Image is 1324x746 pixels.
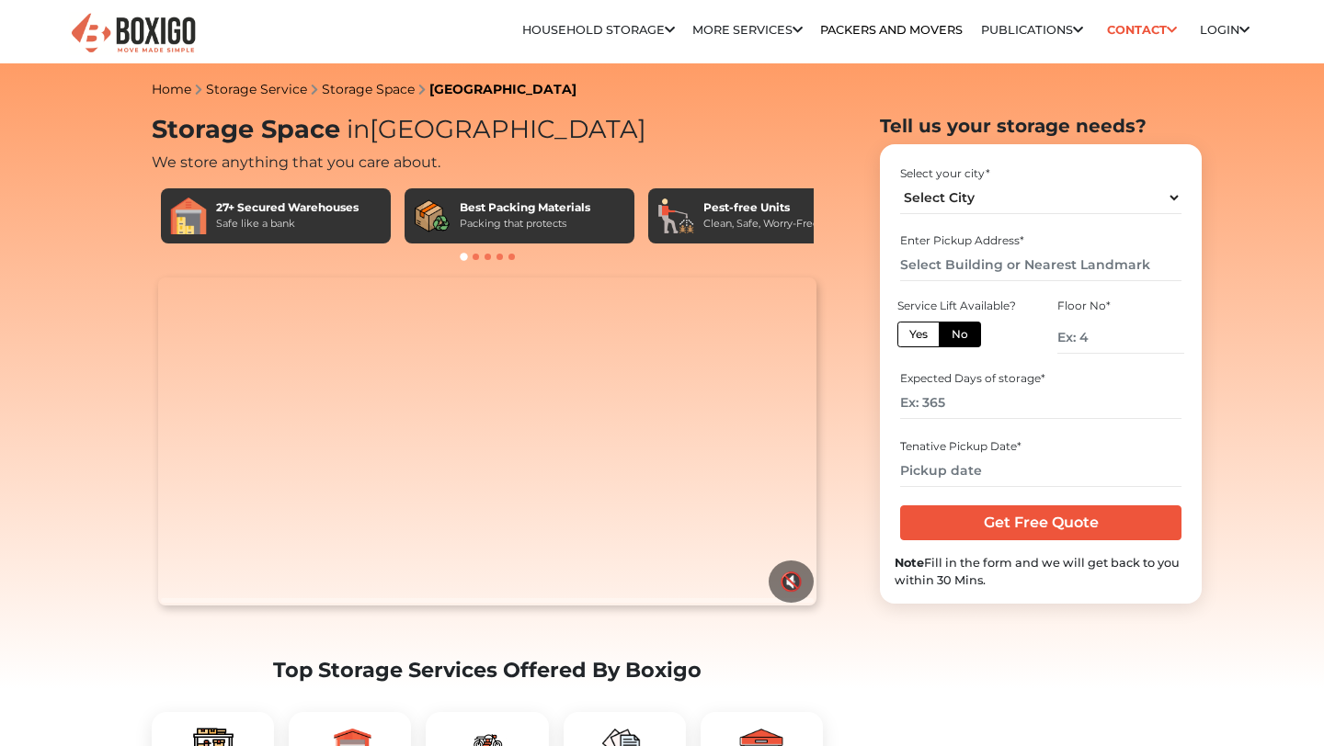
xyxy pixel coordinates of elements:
[1057,322,1184,354] input: Ex: 4
[900,249,1181,281] input: Select Building or Nearest Landmark
[880,115,1202,137] h2: Tell us your storage needs?
[769,560,814,603] button: 🔇
[216,216,359,232] div: Safe like a bank
[460,199,590,216] div: Best Packing Materials
[981,23,1083,37] a: Publications
[152,658,823,683] h2: Top Storage Services Offered By Boxigo
[522,23,675,37] a: Household Storage
[429,81,576,97] a: [GEOGRAPHIC_DATA]
[460,216,590,232] div: Packing that protects
[703,199,819,216] div: Pest-free Units
[895,554,1187,589] div: Fill in the form and we will get back to you within 30 Mins.
[69,11,198,56] img: Boxigo
[900,370,1181,387] div: Expected Days of storage
[703,216,819,232] div: Clean, Safe, Worry-Free
[939,322,981,347] label: No
[216,199,359,216] div: 27+ Secured Warehouses
[900,455,1181,487] input: Pickup date
[1057,298,1184,314] div: Floor No
[152,115,823,145] h1: Storage Space
[897,298,1024,314] div: Service Lift Available?
[322,81,415,97] a: Storage Space
[206,81,307,97] a: Storage Service
[170,198,207,234] img: 27+ Secured Warehouses
[1101,16,1182,44] a: Contact
[414,198,451,234] img: Best Packing Materials
[900,232,1181,249] div: Enter Pickup Address
[152,153,440,171] span: We store anything that you care about.
[900,165,1181,182] div: Select your city
[340,114,646,144] span: [GEOGRAPHIC_DATA]
[347,114,370,144] span: in
[820,23,963,37] a: Packers and Movers
[900,387,1181,419] input: Ex: 365
[152,81,191,97] a: Home
[158,277,816,606] video: Your browser does not support the video tag.
[1200,23,1250,37] a: Login
[692,23,803,37] a: More services
[897,322,940,347] label: Yes
[900,505,1181,540] input: Get Free Quote
[900,438,1181,455] div: Tenative Pickup Date
[895,556,924,570] b: Note
[657,198,694,234] img: Pest-free Units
